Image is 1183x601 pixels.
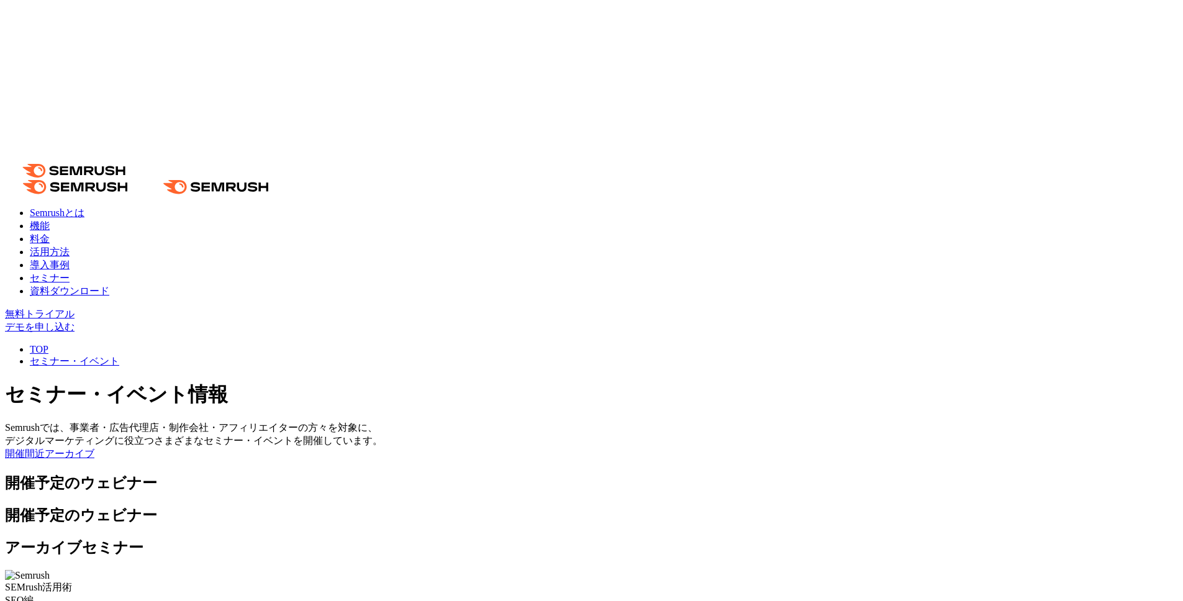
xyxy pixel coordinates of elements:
img: Semrush [5,570,50,581]
div: Semrushでは、事業者・広告代理店・制作会社・アフィリエイターの方々を対象に、 デジタルマーケティングに役立つさまざまなセミナー・イベントを開催しています。 [5,422,1178,448]
a: 資料ダウンロード [30,286,109,296]
a: セミナー [30,273,70,283]
a: 料金 [30,233,50,244]
h2: 開催予定のウェビナー [5,473,1178,493]
h2: アーカイブセミナー [5,538,1178,558]
a: Semrushとは [30,207,84,218]
a: TOP [30,344,48,355]
a: 活用方法 [30,246,70,257]
a: デモを申し込む [5,322,75,332]
a: 開催間近 [5,448,45,459]
h1: セミナー・イベント情報 [5,381,1178,409]
a: アーカイブ [45,448,94,459]
a: 無料トライアル [5,309,75,319]
h2: 開催予定のウェビナー [5,505,1178,525]
a: 導入事例 [30,260,70,270]
a: セミナー・イベント [30,356,119,366]
a: 機能 [30,220,50,231]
